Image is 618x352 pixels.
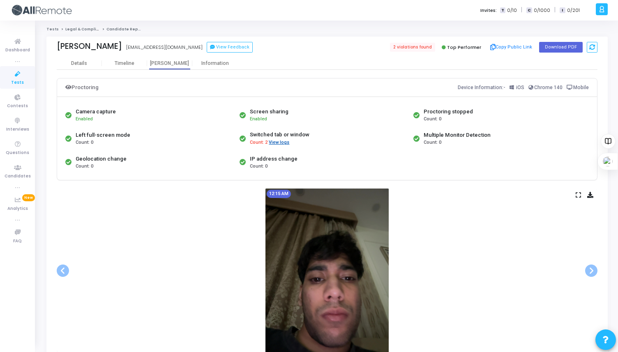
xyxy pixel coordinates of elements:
[424,116,441,123] span: Count: 0
[106,27,144,32] span: Candidate Report
[65,83,99,92] div: Proctoring
[424,131,491,139] div: Multiple Monitor Detection
[115,60,134,67] div: Timeline
[560,7,565,14] span: I
[521,6,522,14] span: |
[567,7,580,14] span: 0/201
[76,155,127,163] div: Geolocation change
[57,41,122,51] div: [PERSON_NAME]
[488,41,535,53] button: Copy Public Link
[500,7,505,14] span: T
[573,85,589,90] span: Mobile
[126,44,203,51] div: [EMAIL_ADDRESS][DOMAIN_NAME]
[6,150,29,156] span: Questions
[516,85,524,90] span: iOS
[250,139,267,146] span: Count: 2
[6,126,29,133] span: Interviews
[554,6,556,14] span: |
[424,108,473,116] div: Proctoring stopped
[250,131,309,139] div: Switched tab or window
[250,155,297,163] div: IP address change
[507,7,517,14] span: 0/10
[267,190,291,198] mat-chip: 12:15 AM
[268,139,290,147] button: View logs
[11,79,24,86] span: Tests
[76,163,93,170] span: Count: 0
[7,205,28,212] span: Analytics
[250,108,288,116] div: Screen sharing
[447,44,481,51] span: Top Performer
[46,27,59,32] a: Tests
[46,27,608,32] nav: breadcrumb
[76,131,130,139] div: Left full-screen mode
[7,103,28,110] span: Contests
[65,27,107,32] a: Legal & Compliance
[5,47,30,54] span: Dashboard
[207,42,253,53] button: View Feedback
[71,60,87,67] div: Details
[192,60,238,67] div: Information
[250,163,267,170] span: Count: 0
[76,139,93,146] span: Count: 0
[390,43,435,52] span: 2 violations found
[424,139,441,146] span: Count: 0
[5,173,31,180] span: Candidates
[76,108,116,116] div: Camera capture
[13,238,22,245] span: FAQ
[250,116,267,122] span: Enabled
[22,194,35,201] span: New
[539,42,583,53] button: Download PDF
[526,7,532,14] span: C
[480,7,497,14] label: Invites:
[458,83,589,92] div: Device Information:-
[10,2,72,18] img: logo
[147,60,192,67] div: [PERSON_NAME]
[534,85,563,90] span: Chrome 140
[76,116,93,122] span: Enabled
[534,7,550,14] span: 0/1000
